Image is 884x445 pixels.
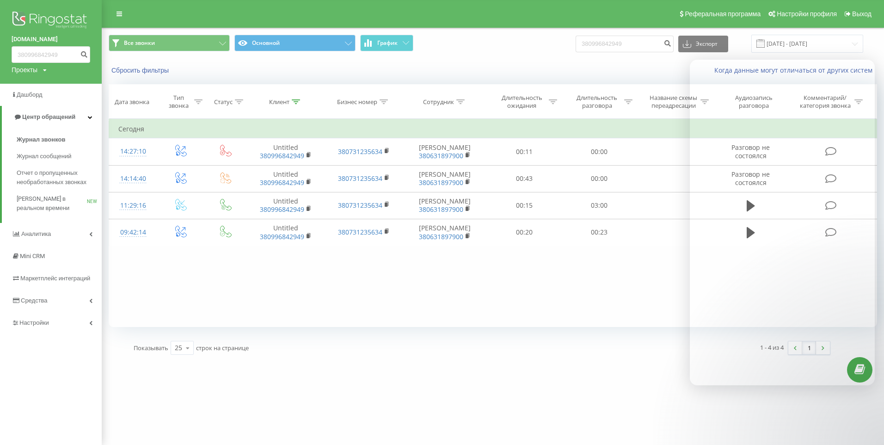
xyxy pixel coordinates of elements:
[260,151,304,160] a: 380996842949
[247,138,325,165] td: Untitled
[17,168,97,187] span: Отчет о пропущенных необработанных звонках
[487,165,562,192] td: 00:43
[124,39,155,47] span: Все звонки
[419,205,463,214] a: 380631897900
[17,152,71,161] span: Журнал сообщений
[134,344,168,352] span: Показывать
[214,98,233,106] div: Статус
[419,178,463,187] a: 380631897900
[17,194,87,213] span: [PERSON_NAME] в реальном времени
[269,98,289,106] div: Клиент
[576,36,674,52] input: Поиск по номеру
[20,275,90,282] span: Маркетплейс интеграций
[247,192,325,219] td: Untitled
[17,165,102,191] a: Отчет о пропущенных необработанных звонках
[852,10,872,18] span: Выход
[403,219,487,246] td: [PERSON_NAME]
[118,223,147,241] div: 09:42:14
[403,192,487,219] td: [PERSON_NAME]
[109,66,173,74] button: Сбросить фильтры
[175,343,182,352] div: 25
[487,219,562,246] td: 00:20
[360,35,413,51] button: График
[260,232,304,241] a: 380996842949
[562,138,637,165] td: 00:00
[487,192,562,219] td: 00:15
[17,135,65,144] span: Журнал звонков
[690,60,875,385] iframe: Intercom live chat
[497,94,546,110] div: Длительность ожидания
[19,319,49,326] span: Настройки
[487,138,562,165] td: 00:11
[403,138,487,165] td: [PERSON_NAME]
[260,178,304,187] a: 380996842949
[115,98,149,106] div: Дата звонка
[118,197,147,215] div: 11:29:16
[338,147,382,156] a: 380731235634
[562,219,637,246] td: 00:23
[17,191,102,216] a: [PERSON_NAME] в реальном времениNEW
[423,98,454,106] div: Сотрудник
[403,165,487,192] td: [PERSON_NAME]
[109,35,230,51] button: Все звонки
[338,201,382,210] a: 380731235634
[562,165,637,192] td: 00:00
[419,232,463,241] a: 380631897900
[12,35,90,44] a: [DOMAIN_NAME]
[165,94,192,110] div: Тип звонка
[247,165,325,192] td: Untitled
[21,297,48,304] span: Средства
[338,228,382,236] a: 380731235634
[17,148,102,165] a: Журнал сообщений
[20,253,45,260] span: Mini CRM
[22,113,75,120] span: Центр обращений
[247,219,325,246] td: Untitled
[649,94,698,110] div: Название схемы переадресации
[12,65,37,74] div: Проекты
[17,91,43,98] span: Дашборд
[2,106,102,128] a: Центр обращений
[21,230,51,237] span: Аналитика
[12,9,90,32] img: Ringostat logo
[377,40,398,46] span: График
[338,174,382,183] a: 380731235634
[118,142,147,161] div: 14:27:10
[337,98,377,106] div: Бизнес номер
[678,36,728,52] button: Экспорт
[118,170,147,188] div: 14:14:40
[572,94,622,110] div: Длительность разговора
[109,120,877,138] td: Сегодня
[196,344,249,352] span: строк на странице
[777,10,837,18] span: Настройки профиля
[12,46,90,63] input: Поиск по номеру
[234,35,356,51] button: Основной
[260,205,304,214] a: 380996842949
[685,10,761,18] span: Реферальная программа
[419,151,463,160] a: 380631897900
[853,393,875,415] iframe: Intercom live chat
[17,131,102,148] a: Журнал звонков
[562,192,637,219] td: 03:00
